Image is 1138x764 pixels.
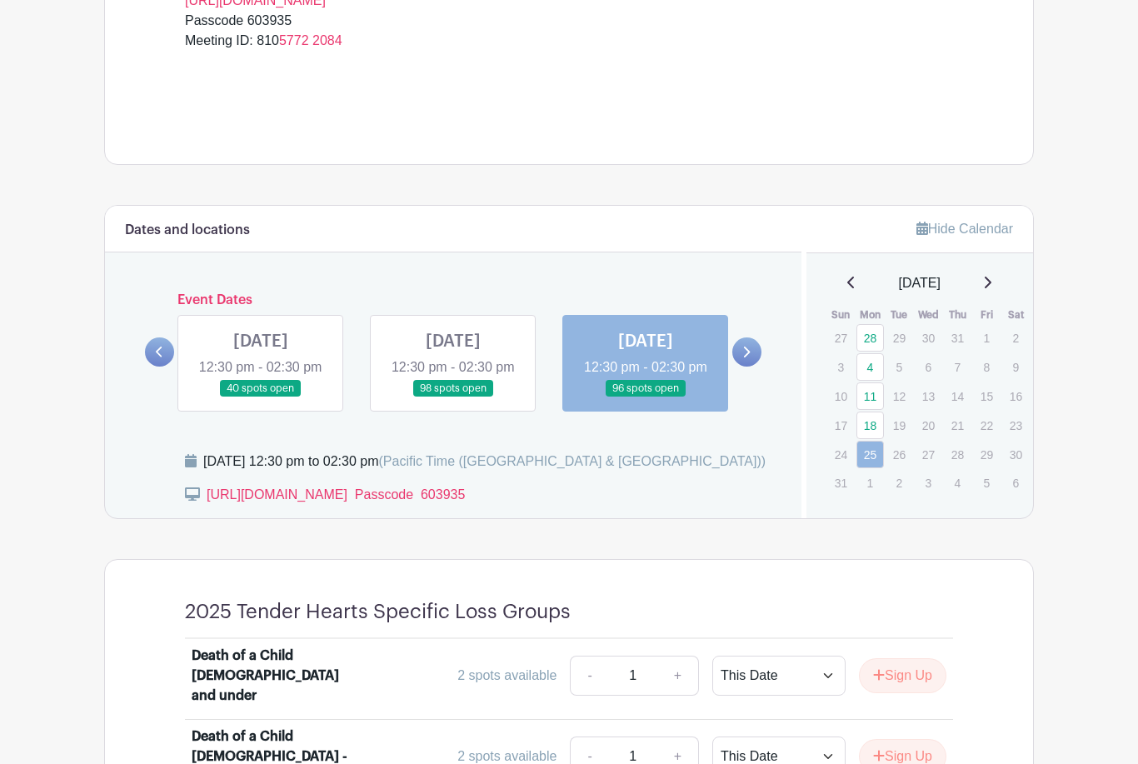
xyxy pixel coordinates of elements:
div: Meeting ID: 810 [185,31,953,71]
p: 10 [827,383,855,409]
p: 22 [973,412,1001,438]
p: 30 [915,325,942,351]
p: 21 [944,412,971,438]
div: 2 spots available [457,666,557,686]
p: 12 [886,383,913,409]
th: Wed [914,307,943,323]
h6: Event Dates [174,292,732,308]
p: 1 [973,325,1001,351]
a: 11 [856,382,884,410]
a: 18 [856,412,884,439]
th: Thu [943,307,972,323]
h6: Dates and locations [125,222,250,238]
a: 5772 2084 [279,33,342,47]
a: + [657,656,699,696]
p: 20 [915,412,942,438]
p: 17 [827,412,855,438]
p: 9 [1002,354,1030,380]
p: 5 [973,470,1001,496]
p: 6 [915,354,942,380]
th: Tue [885,307,914,323]
div: Death of a Child [DEMOGRAPHIC_DATA] and under [192,646,361,706]
div: [DATE] 12:30 pm to 02:30 pm [203,452,766,472]
p: 24 [827,442,855,467]
p: 19 [886,412,913,438]
p: 16 [1002,383,1030,409]
p: 3 [827,354,855,380]
p: 3 [915,470,942,496]
p: 15 [973,383,1001,409]
p: 31 [944,325,971,351]
p: 6 [1002,470,1030,496]
p: 27 [827,325,855,351]
p: 1 [856,470,884,496]
p: 31 [827,470,855,496]
p: 23 [1002,412,1030,438]
a: 25 [856,441,884,468]
p: 2 [886,470,913,496]
p: 4 [944,470,971,496]
span: (Pacific Time ([GEOGRAPHIC_DATA] & [GEOGRAPHIC_DATA])) [378,454,766,468]
p: 2 [1002,325,1030,351]
a: 28 [856,324,884,352]
p: 27 [915,442,942,467]
p: 30 [1002,442,1030,467]
th: Sat [1001,307,1031,323]
p: 28 [944,442,971,467]
a: [URL][DOMAIN_NAME] Passcode 603935 [207,487,465,502]
p: 5 [886,354,913,380]
p: 7 [944,354,971,380]
a: 4 [856,353,884,381]
p: 29 [886,325,913,351]
span: [DATE] [899,273,941,293]
p: 26 [886,442,913,467]
button: Sign Up [859,658,946,693]
p: 29 [973,442,1001,467]
a: Hide Calendar [916,222,1013,236]
a: - [570,656,608,696]
p: 13 [915,383,942,409]
th: Fri [972,307,1001,323]
h4: 2025 Tender Hearts Specific Loss Groups [185,600,571,624]
p: 8 [973,354,1001,380]
th: Sun [826,307,856,323]
p: 14 [944,383,971,409]
th: Mon [856,307,885,323]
